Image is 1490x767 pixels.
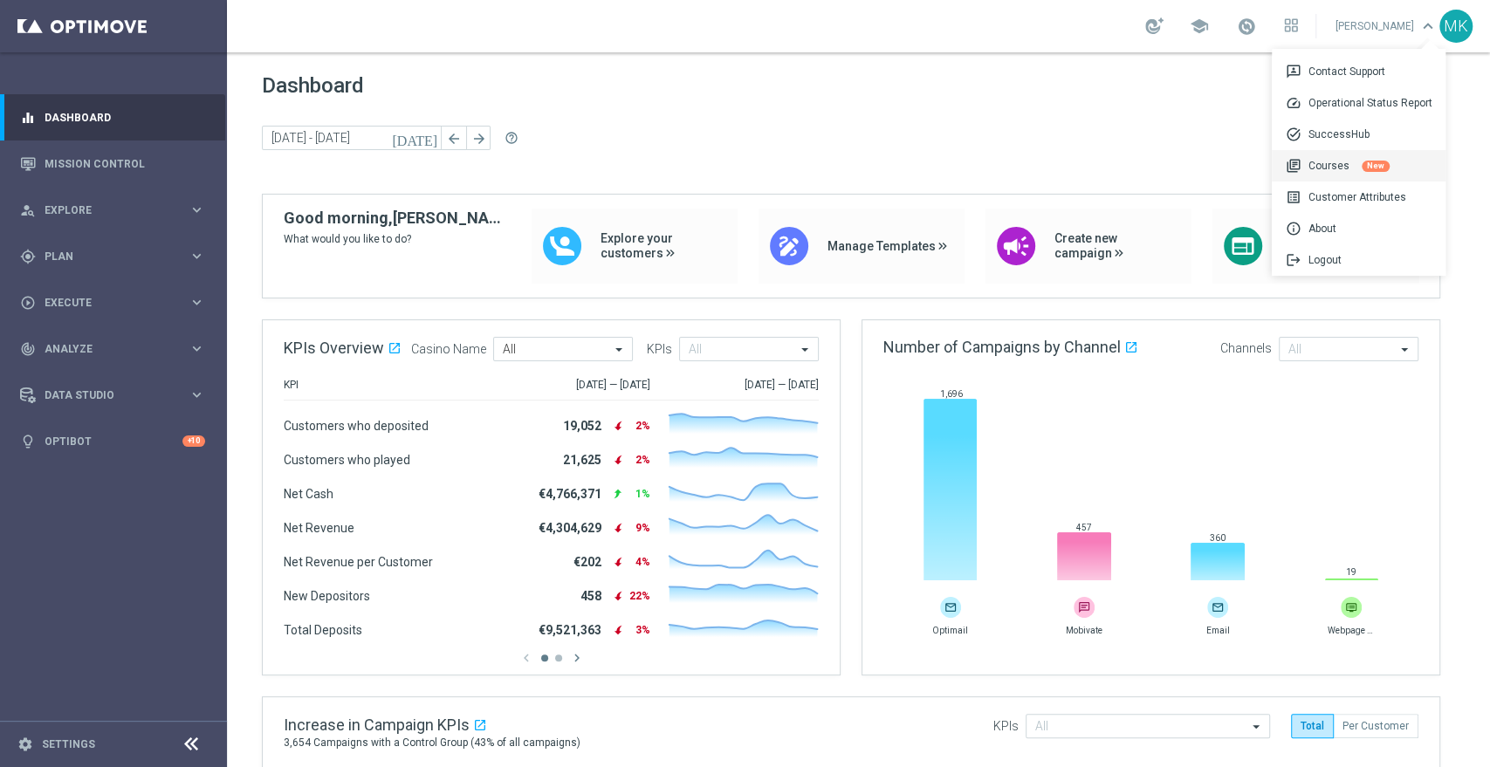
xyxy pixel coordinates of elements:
[1272,56,1445,87] div: Contact Support
[1272,56,1445,87] a: 3pContact Support
[1272,87,1445,119] a: speedOperational Status Report
[1439,10,1473,43] div: MK
[45,390,189,401] span: Data Studio
[20,249,189,264] div: Plan
[20,434,36,449] i: lightbulb
[45,344,189,354] span: Analyze
[20,202,36,218] i: person_search
[19,435,206,449] button: lightbulb Optibot +10
[1286,252,1308,268] span: logout
[1272,213,1445,244] div: About
[19,388,206,402] button: Data Studio keyboard_arrow_right
[45,298,189,308] span: Execute
[189,248,205,264] i: keyboard_arrow_right
[45,140,205,187] a: Mission Control
[20,341,36,357] i: track_changes
[1272,87,1445,119] div: Operational Status Report
[20,202,189,218] div: Explore
[42,739,95,750] a: Settings
[189,294,205,311] i: keyboard_arrow_right
[1272,150,1445,181] div: Courses
[45,205,189,216] span: Explore
[45,418,182,464] a: Optibot
[19,342,206,356] button: track_changes Analyze keyboard_arrow_right
[1286,127,1308,142] span: task_alt
[1272,119,1445,150] a: task_altSuccessHub
[182,435,205,447] div: +10
[20,94,205,140] div: Dashboard
[20,110,36,126] i: equalizer
[1362,161,1390,172] div: New
[1418,17,1438,36] span: keyboard_arrow_down
[1272,181,1445,213] div: Customer Attributes
[20,387,189,403] div: Data Studio
[17,736,33,752] i: settings
[20,140,205,187] div: Mission Control
[1334,13,1439,39] a: [PERSON_NAME]keyboard_arrow_down 3pContact Support speedOperational Status Report task_altSuccess...
[189,202,205,218] i: keyboard_arrow_right
[1272,181,1445,213] a: list_altCustomer Attributes
[20,295,36,311] i: play_circle_outline
[1286,64,1308,79] span: 3p
[1272,213,1445,244] a: infoAbout
[19,203,206,217] button: person_search Explore keyboard_arrow_right
[20,341,189,357] div: Analyze
[1286,158,1308,174] span: library_books
[45,94,205,140] a: Dashboard
[19,250,206,264] button: gps_fixed Plan keyboard_arrow_right
[1190,17,1209,36] span: school
[20,295,189,311] div: Execute
[1272,119,1445,150] div: SuccessHub
[20,249,36,264] i: gps_fixed
[19,157,206,171] button: Mission Control
[1286,189,1308,205] span: list_alt
[189,387,205,403] i: keyboard_arrow_right
[19,111,206,125] button: equalizer Dashboard
[1286,221,1308,236] span: info
[1272,244,1445,276] a: logoutLogout
[20,418,205,464] div: Optibot
[1272,244,1445,276] div: Logout
[1272,150,1445,181] a: library_booksCoursesNew
[45,251,189,262] span: Plan
[189,340,205,357] i: keyboard_arrow_right
[19,296,206,310] button: play_circle_outline Execute keyboard_arrow_right
[1286,95,1308,111] span: speed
